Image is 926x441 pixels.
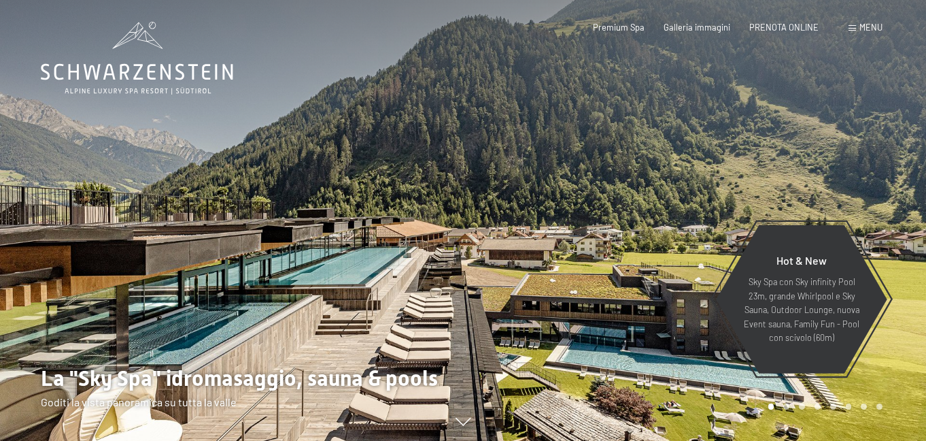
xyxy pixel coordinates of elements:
div: Carousel Page 3 [799,404,805,410]
span: Hot & New [776,254,827,267]
div: Carousel Pagination [764,404,882,410]
div: Carousel Page 1 (Current Slide) [768,404,774,410]
div: Carousel Page 4 [814,404,821,410]
div: Carousel Page 2 [783,404,789,410]
div: Carousel Page 7 [861,404,867,410]
span: Menu [859,22,882,33]
a: Galleria immagini [664,22,730,33]
div: Carousel Page 8 [876,404,882,410]
a: PRENOTA ONLINE [749,22,819,33]
div: Carousel Page 5 [830,404,836,410]
div: Carousel Page 6 [846,404,852,410]
a: Premium Spa [593,22,645,33]
a: Hot & New Sky Spa con Sky infinity Pool 23m, grande Whirlpool e Sky Sauna, Outdoor Lounge, nuova ... [715,225,888,374]
p: Sky Spa con Sky infinity Pool 23m, grande Whirlpool e Sky Sauna, Outdoor Lounge, nuova Event saun... [742,275,861,344]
